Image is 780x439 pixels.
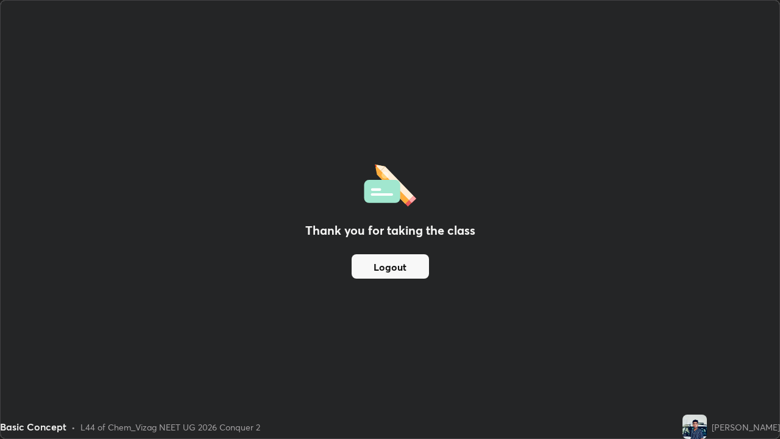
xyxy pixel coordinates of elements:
[305,221,475,240] h2: Thank you for taking the class
[352,254,429,279] button: Logout
[712,421,780,434] div: [PERSON_NAME]
[71,421,76,434] div: •
[682,415,707,439] img: 1351eabd0d4b4398a4dd67eb40e67258.jpg
[364,160,416,207] img: offlineFeedback.1438e8b3.svg
[80,421,260,434] div: L44 of Chem_Vizag NEET UG 2026 Conquer 2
